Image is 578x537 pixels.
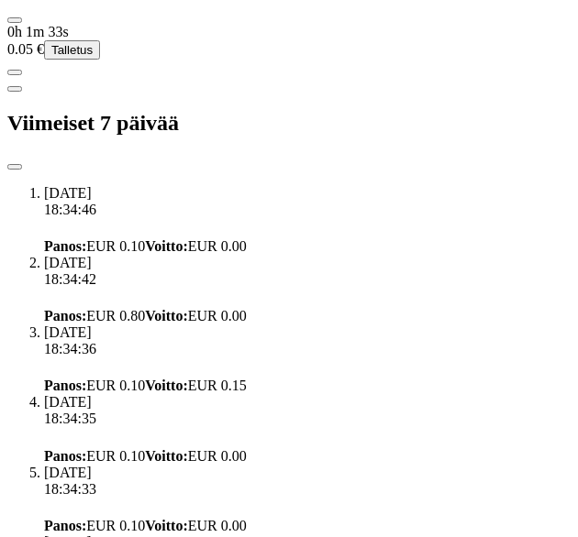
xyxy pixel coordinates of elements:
[145,518,247,533] span: EUR 0.00
[44,238,86,254] b: Panos :
[145,308,247,323] span: EUR 0.00
[44,185,96,217] span: [DATE] 18:34:46
[44,465,96,497] span: [DATE] 18:34:33
[44,518,145,533] span: EUR 0.10
[145,518,188,533] b: Voitto :
[145,378,188,393] b: Voitto :
[145,238,247,254] span: EUR 0.00
[7,17,22,23] button: menu
[7,164,22,170] button: close
[44,378,145,393] span: EUR 0.10
[44,394,96,426] span: [DATE] 18:34:35
[44,40,100,60] button: Talletus
[44,448,145,464] span: EUR 0.10
[51,43,93,57] span: Talletus
[44,238,145,254] span: EUR 0.10
[145,448,247,464] span: EUR 0.00
[44,448,86,464] b: Panos :
[7,111,571,136] h2: Viimeiset 7 päivää
[44,255,96,287] span: [DATE] 18:34:42
[44,518,86,533] b: Panos :
[145,308,188,323] b: Voitto :
[145,448,188,464] b: Voitto :
[7,70,22,75] button: menu
[7,86,22,92] button: chevron-left icon
[44,378,86,393] b: Panos :
[145,238,188,254] b: Voitto :
[44,308,145,323] span: EUR 0.80
[145,378,247,393] span: EUR 0.15
[44,324,96,356] span: [DATE] 18:34:36
[7,24,69,39] span: user session time
[7,41,44,57] span: 0.05 €
[44,308,86,323] b: Panos :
